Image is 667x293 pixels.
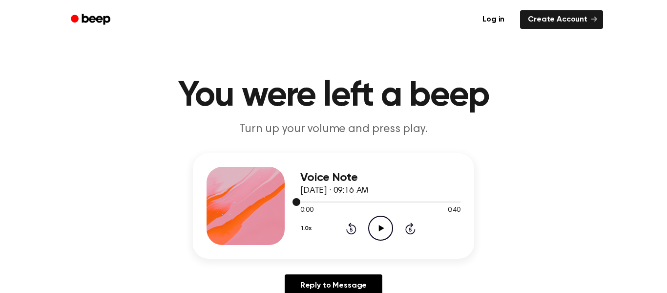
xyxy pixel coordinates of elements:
span: 0:00 [300,205,313,216]
a: Log in [473,8,514,31]
a: Create Account [520,10,603,29]
h1: You were left a beep [83,78,584,113]
h3: Voice Note [300,171,460,184]
p: Turn up your volume and press play. [146,121,521,137]
span: [DATE] · 09:16 AM [300,186,369,195]
button: 1.0x [300,220,315,237]
a: Beep [64,10,119,29]
span: 0:40 [448,205,460,216]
